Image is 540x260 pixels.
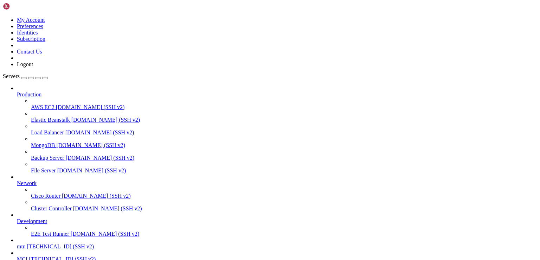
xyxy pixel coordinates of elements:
span: [DOMAIN_NAME] (SSH v2) [66,155,135,161]
li: Elastic Beanstalk [DOMAIN_NAME] (SSH v2) [31,110,537,123]
img: Shellngn [3,3,43,10]
a: File Server [DOMAIN_NAME] (SSH v2) [31,167,537,174]
li: Cisco Router [DOMAIN_NAME] (SSH v2) [31,186,537,199]
a: Elastic Beanstalk [DOMAIN_NAME] (SSH v2) [31,117,537,123]
a: Load Balancer [DOMAIN_NAME] (SSH v2) [31,129,537,136]
span: E2E Test Runner [31,231,69,237]
a: Servers [3,73,48,79]
span: Cluster Controller [31,205,72,211]
a: Subscription [17,36,45,42]
span: [DOMAIN_NAME] (SSH v2) [57,167,126,173]
a: mtn [TECHNICAL_ID] (SSH v2) [17,243,537,250]
span: mtn [17,243,26,249]
span: MongoDB [31,142,55,148]
a: Logout [17,61,33,67]
a: Production [17,91,537,98]
a: MongoDB [DOMAIN_NAME] (SSH v2) [31,142,537,148]
li: Production [17,85,537,174]
span: Production [17,91,41,97]
a: AWS EC2 [DOMAIN_NAME] (SSH v2) [31,104,537,110]
span: Development [17,218,47,224]
li: E2E Test Runner [DOMAIN_NAME] (SSH v2) [31,224,537,237]
li: AWS EC2 [DOMAIN_NAME] (SSH v2) [31,98,537,110]
a: E2E Test Runner [DOMAIN_NAME] (SSH v2) [31,231,537,237]
li: Cluster Controller [DOMAIN_NAME] (SSH v2) [31,199,537,212]
li: Network [17,174,537,212]
span: [DOMAIN_NAME] (SSH v2) [73,205,142,211]
span: Elastic Beanstalk [31,117,70,123]
span: [DOMAIN_NAME] (SSH v2) [56,142,125,148]
span: AWS EC2 [31,104,54,110]
span: [DOMAIN_NAME] (SSH v2) [71,231,140,237]
a: Cisco Router [DOMAIN_NAME] (SSH v2) [31,193,537,199]
a: My Account [17,17,45,23]
span: Servers [3,73,20,79]
span: [TECHNICAL_ID] (SSH v2) [27,243,94,249]
span: Cisco Router [31,193,60,199]
li: Development [17,212,537,237]
span: [DOMAIN_NAME] (SSH v2) [62,193,131,199]
a: Preferences [17,23,43,29]
span: [DOMAIN_NAME] (SSH v2) [56,104,125,110]
span: Network [17,180,37,186]
a: Identities [17,30,38,36]
a: Contact Us [17,49,42,55]
span: Backup Server [31,155,64,161]
a: Network [17,180,537,186]
li: mtn [TECHNICAL_ID] (SSH v2) [17,237,537,250]
span: File Server [31,167,56,173]
span: [DOMAIN_NAME] (SSH v2) [65,129,134,135]
a: Cluster Controller [DOMAIN_NAME] (SSH v2) [31,205,537,212]
li: MongoDB [DOMAIN_NAME] (SSH v2) [31,136,537,148]
a: Backup Server [DOMAIN_NAME] (SSH v2) [31,155,537,161]
span: [DOMAIN_NAME] (SSH v2) [71,117,140,123]
li: Backup Server [DOMAIN_NAME] (SSH v2) [31,148,537,161]
span: Load Balancer [31,129,64,135]
li: File Server [DOMAIN_NAME] (SSH v2) [31,161,537,174]
li: Load Balancer [DOMAIN_NAME] (SSH v2) [31,123,537,136]
a: Development [17,218,537,224]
